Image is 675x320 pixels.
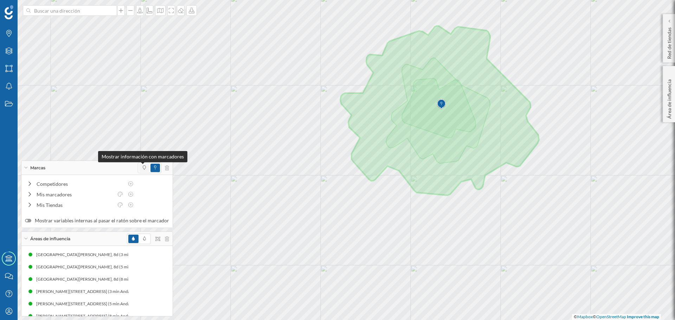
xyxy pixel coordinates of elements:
[36,263,154,270] div: [GEOGRAPHIC_DATA][PERSON_NAME], 8d (5 min Andando)
[627,314,659,319] a: Improve this map
[30,165,45,171] span: Marcas
[30,236,70,242] span: Áreas de influencia
[577,314,593,319] a: Mapbox
[36,276,154,283] div: [GEOGRAPHIC_DATA][PERSON_NAME], 8d (8 min Andando)
[666,77,673,119] p: Área de influencia
[98,151,187,162] div: Mostrar información con marcadores
[25,217,169,224] label: Mostrar variables internas al pasar el ratón sobre el marcador
[37,191,113,198] div: Mis marcadores
[666,25,673,59] p: Red de tiendas
[37,201,113,209] div: Mis Tiendas
[37,180,124,188] div: Competidores
[36,300,142,307] div: [PERSON_NAME][STREET_ADDRESS] (5 min Andando)
[437,97,446,111] img: Marker
[36,288,142,295] div: [PERSON_NAME][STREET_ADDRESS] (3 min Andando)
[572,314,661,320] div: © ©
[5,5,13,19] img: Geoblink Logo
[36,313,142,320] div: [PERSON_NAME][STREET_ADDRESS] (8 min Andando)
[14,5,39,11] span: Soporte
[596,314,626,319] a: OpenStreetMap
[36,251,154,258] div: [GEOGRAPHIC_DATA][PERSON_NAME], 8d (3 min Andando)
